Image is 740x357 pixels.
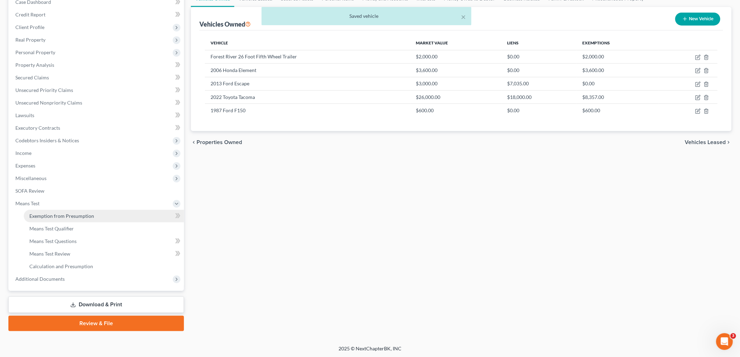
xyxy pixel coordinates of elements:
span: SOFA Review [15,188,44,194]
span: Real Property [15,37,45,43]
a: Secured Claims [10,71,184,84]
a: Unsecured Nonpriority Claims [10,97,184,109]
span: Codebtors Insiders & Notices [15,137,79,143]
td: Forest River 26 Foot Fifth Wheel Trailer [205,50,411,63]
td: 2022 Toyota Tacoma [205,90,411,103]
span: Vehicles Leased [685,140,726,145]
span: Property Analysis [15,62,54,68]
a: Download & Print [8,297,184,313]
div: Saved vehicle [267,13,466,20]
td: $7,035.00 [502,77,577,90]
a: Executory Contracts [10,122,184,134]
span: Means Test Questions [29,238,77,244]
th: Liens [502,36,577,50]
td: $0.00 [502,50,577,63]
span: Means Test Review [29,251,70,257]
a: Property Analysis [10,59,184,71]
button: × [461,13,466,21]
td: $18,000.00 [502,90,577,103]
span: Means Test [15,200,40,206]
a: Lawsuits [10,109,184,122]
td: 1987 Ford F150 [205,104,411,117]
span: Executory Contracts [15,125,60,131]
td: 2013 Ford Escape [205,77,411,90]
a: Unsecured Priority Claims [10,84,184,97]
iframe: Intercom live chat [716,333,733,350]
td: $2,000.00 [577,50,659,63]
a: Review & File [8,316,184,331]
th: Market Value [411,36,502,50]
button: Vehicles Leased chevron_right [685,140,732,145]
span: Lawsuits [15,112,34,118]
span: Means Test Qualifier [29,226,74,231]
td: $0.00 [502,64,577,77]
td: $600.00 [411,104,502,117]
th: Vehicle [205,36,411,50]
span: Unsecured Priority Claims [15,87,73,93]
span: Expenses [15,163,35,169]
span: 3 [731,333,736,339]
span: Personal Property [15,49,55,55]
td: $26,000.00 [411,90,502,103]
span: Additional Documents [15,276,65,282]
span: Properties Owned [197,140,242,145]
span: Miscellaneous [15,175,47,181]
a: Exemption from Presumption [24,210,184,222]
td: $3,600.00 [577,64,659,77]
span: Client Profile [15,24,44,30]
span: Unsecured Nonpriority Claims [15,100,82,106]
td: $2,000.00 [411,50,502,63]
td: $0.00 [502,104,577,117]
td: 2006 Honda Element [205,64,411,77]
td: $0.00 [577,77,659,90]
td: $8,357.00 [577,90,659,103]
a: Means Test Qualifier [24,222,184,235]
a: Means Test Review [24,248,184,260]
td: $3,600.00 [411,64,502,77]
button: chevron_left Properties Owned [191,140,242,145]
i: chevron_left [191,140,197,145]
a: SOFA Review [10,185,184,197]
a: Calculation and Presumption [24,260,184,273]
span: Exemption from Presumption [29,213,94,219]
th: Exemptions [577,36,659,50]
span: Calculation and Presumption [29,263,93,269]
span: Income [15,150,31,156]
td: $3,000.00 [411,77,502,90]
i: chevron_right [726,140,732,145]
span: Secured Claims [15,74,49,80]
td: $600.00 [577,104,659,117]
a: Means Test Questions [24,235,184,248]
